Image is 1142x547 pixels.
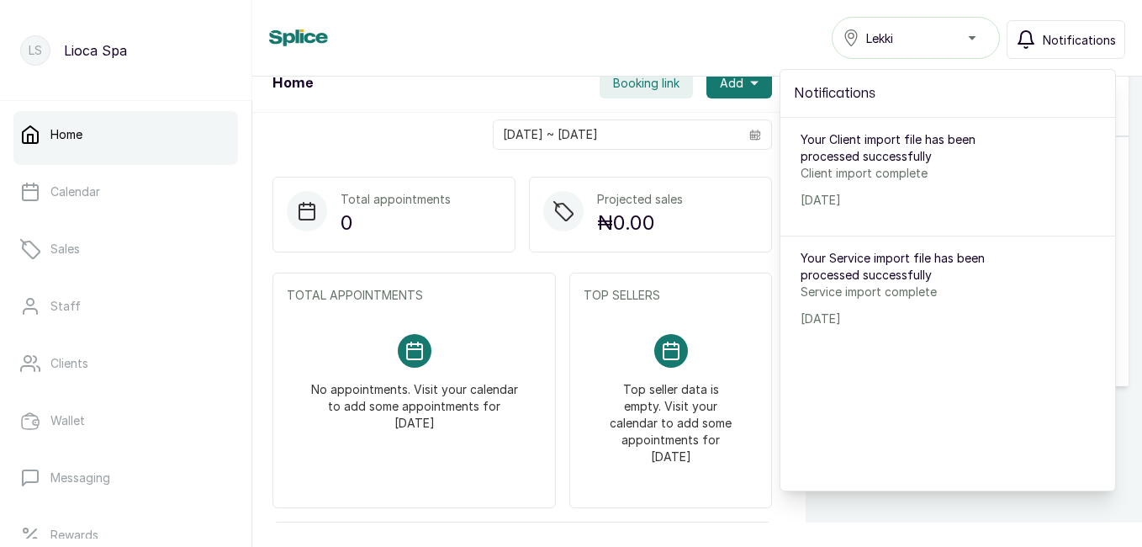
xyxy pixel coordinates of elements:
p: ₦0.00 [597,208,683,238]
p: TOTAL APPOINTMENTS [287,287,542,304]
a: Staff [13,283,238,330]
button: Lekki [832,17,1000,59]
p: Service import complete [801,284,1032,300]
a: Sales [13,226,238,273]
p: Your Service import file has been processed successfully [801,250,1032,284]
a: Wallet [13,397,238,444]
p: Sales [50,241,80,258]
a: Calendar [13,168,238,215]
h2: Notifications [794,83,1102,104]
a: Home [13,111,238,158]
p: Wallet [50,412,85,429]
p: LS [29,42,42,59]
p: Home [50,126,82,143]
p: Client import complete [801,165,1032,182]
button: Booking link [600,68,693,98]
span: Booking link [613,75,679,92]
p: Your Client import file has been processed successfully [801,131,1032,165]
p: Clients [50,355,88,372]
a: Messaging [13,454,238,502]
p: Total appointments [341,191,451,208]
h1: Home [272,73,313,93]
a: Clients [13,340,238,387]
p: Rewards [50,527,98,544]
input: Select date [494,120,739,149]
span: Lekki [866,29,893,47]
p: Calendar [50,183,100,200]
p: Staff [50,298,81,315]
button: Notifications [1007,20,1125,59]
p: [DATE] [801,311,1032,327]
p: Top seller data is empty. Visit your calendar to add some appointments for [DATE] [604,368,738,465]
p: No appointments. Visit your calendar to add some appointments for [DATE] [307,368,521,432]
p: 0 [341,208,451,238]
svg: calendar [749,129,761,141]
button: Add [706,68,772,98]
p: [DATE] [801,192,1032,209]
p: Lioca Spa [64,40,127,61]
p: Projected sales [597,191,683,208]
span: Add [720,75,743,92]
span: Notifications [1043,31,1116,49]
p: TOP SELLERS [584,287,758,304]
p: Messaging [50,470,110,486]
